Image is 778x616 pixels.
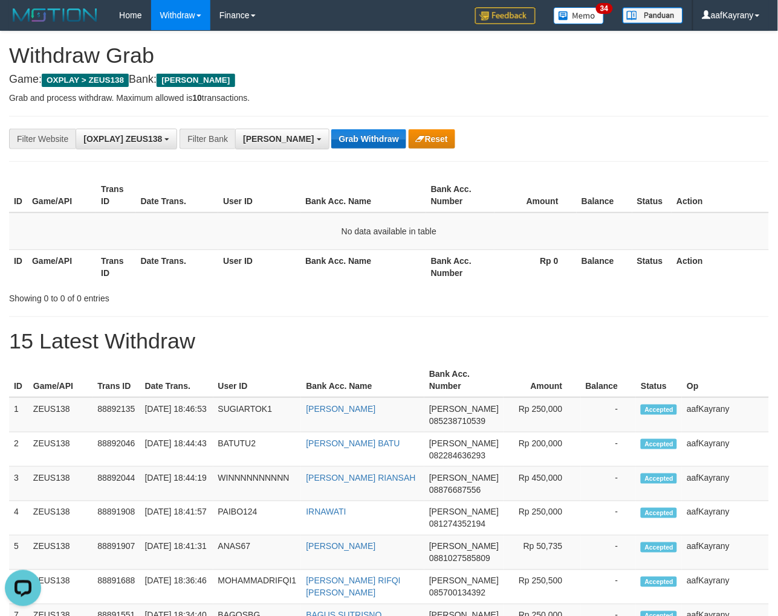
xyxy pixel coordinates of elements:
th: Date Trans. [136,178,219,213]
td: ZEUS138 [28,570,92,605]
span: Copy 0881027585809 to clipboard [429,554,490,563]
td: 5 [9,536,28,570]
strong: 10 [192,93,202,103]
th: Date Trans. [140,363,213,397]
td: Rp 250,500 [504,570,580,605]
a: IRNAWATI [306,507,346,517]
th: Balance [581,363,637,397]
td: aafKayrany [682,397,769,432]
span: [PERSON_NAME] [429,438,499,448]
th: Amount [504,363,580,397]
a: [PERSON_NAME] [306,542,375,551]
td: - [581,397,637,432]
span: Copy 081274352194 to clipboard [429,519,485,529]
span: [PERSON_NAME] [429,404,499,414]
th: ID [9,363,28,397]
td: Rp 450,000 [504,467,580,501]
th: Action [672,178,769,213]
span: [PERSON_NAME] [429,507,499,517]
span: [OXPLAY] ZEUS138 [83,134,162,144]
th: Bank Acc. Number [424,363,504,397]
img: Feedback.jpg [475,7,536,24]
h4: Game: Bank: [9,74,769,86]
td: [DATE] 18:44:43 [140,432,213,467]
td: - [581,570,637,605]
div: Filter Website [9,129,76,149]
td: aafKayrany [682,467,769,501]
td: 2 [9,432,28,467]
td: WINNNNNNNNNN [213,467,302,501]
td: SUGIARTOK1 [213,397,302,432]
th: Trans ID [96,178,135,213]
th: Date Trans. [136,249,219,284]
td: 1 [9,397,28,432]
th: Trans ID [96,249,135,284]
span: [PERSON_NAME] [429,576,499,586]
td: - [581,432,637,467]
td: 88891907 [92,536,140,570]
th: Bank Acc. Name [301,363,424,397]
img: Button%20Memo.svg [554,7,605,24]
th: User ID [213,363,302,397]
td: 88892135 [92,397,140,432]
div: Filter Bank [180,129,235,149]
td: Rp 200,000 [504,432,580,467]
th: Game/API [27,249,96,284]
td: [DATE] 18:36:46 [140,570,213,605]
th: Status [632,249,672,284]
th: Balance [577,178,632,213]
th: Action [672,249,769,284]
a: [PERSON_NAME] RIANSAH [306,473,415,483]
td: BATUTU2 [213,432,302,467]
h1: Withdraw Grab [9,43,769,68]
span: [PERSON_NAME] [243,134,314,144]
button: [OXPLAY] ZEUS138 [76,129,177,149]
button: Reset [409,129,455,149]
th: ID [9,249,27,284]
td: ZEUS138 [28,397,92,432]
th: Op [682,363,769,397]
a: [PERSON_NAME] RIFQI [PERSON_NAME] [306,576,400,598]
td: 88892046 [92,432,140,467]
p: Grab and process withdraw. Maximum allowed is transactions. [9,92,769,104]
th: Bank Acc. Number [426,249,495,284]
td: [DATE] 18:41:57 [140,501,213,536]
td: - [581,501,637,536]
th: Game/API [28,363,92,397]
img: MOTION_logo.png [9,6,101,24]
td: ZEUS138 [28,501,92,536]
th: Game/API [27,178,96,213]
th: Amount [494,178,577,213]
span: Accepted [641,439,677,449]
td: aafKayrany [682,432,769,467]
span: Accepted [641,508,677,518]
span: Copy 085238710539 to clipboard [429,416,485,426]
th: Bank Acc. Number [426,178,495,213]
td: 88891908 [92,501,140,536]
td: aafKayrany [682,536,769,570]
td: 88891688 [92,570,140,605]
th: Balance [577,249,632,284]
td: [DATE] 18:41:31 [140,536,213,570]
div: Showing 0 to 0 of 0 entries [9,287,315,304]
td: ANAS67 [213,536,302,570]
img: panduan.png [623,7,683,24]
td: Rp 250,000 [504,397,580,432]
span: Accepted [641,542,677,553]
th: Status [632,178,672,213]
span: OXPLAY > ZEUS138 [42,74,129,87]
button: Grab Withdraw [331,129,406,149]
button: Open LiveChat chat widget [5,5,41,41]
td: MOHAMMADRIFQI1 [213,570,302,605]
span: [PERSON_NAME] [429,542,499,551]
td: 4 [9,501,28,536]
th: Bank Acc. Name [300,178,426,213]
td: ZEUS138 [28,467,92,501]
span: Accepted [641,473,677,484]
button: [PERSON_NAME] [235,129,329,149]
td: aafKayrany [682,501,769,536]
td: PAIBO124 [213,501,302,536]
td: - [581,467,637,501]
h1: 15 Latest Withdraw [9,329,769,353]
span: 34 [596,3,612,14]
